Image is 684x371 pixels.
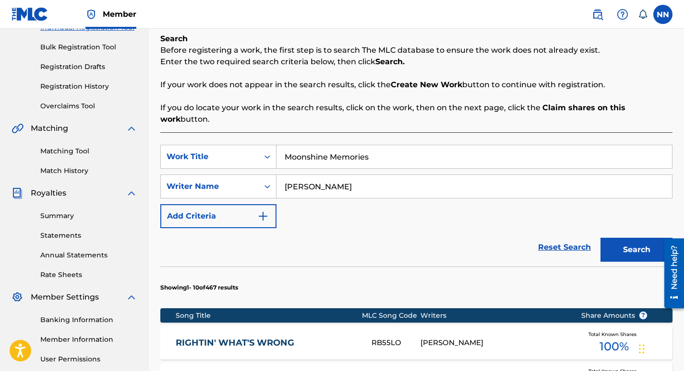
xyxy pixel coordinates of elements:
a: Reset Search [533,237,596,258]
span: Matching [31,123,68,134]
form: Search Form [160,145,672,267]
a: Match History [40,166,137,176]
div: Work Title [167,151,253,162]
button: Add Criteria [160,204,276,228]
img: help [617,9,628,20]
span: ? [639,312,647,319]
span: Member Settings [31,291,99,303]
a: Overclaims Tool [40,101,137,111]
span: Member [103,9,136,20]
img: expand [126,123,137,134]
span: 100 % [600,338,629,355]
b: Search [160,34,188,43]
span: Share Amounts [581,311,648,321]
div: Song Title [176,311,362,321]
div: [PERSON_NAME] [420,337,566,348]
img: 9d2ae6d4665cec9f34b9.svg [257,210,269,222]
a: Rate Sheets [40,270,137,280]
a: Public Search [588,5,607,24]
img: expand [126,291,137,303]
p: If your work does not appear in the search results, click the button to continue with registration. [160,79,672,91]
strong: Search. [375,57,405,66]
div: Writer Name [167,181,253,192]
div: Notifications [638,10,648,19]
a: Matching Tool [40,146,137,156]
iframe: Resource Center [657,235,684,312]
a: User Permissions [40,354,137,364]
p: If you do locate your work in the search results, click on the work, then on the next page, click... [160,102,672,125]
img: search [592,9,603,20]
img: MLC Logo [12,7,48,21]
p: Before registering a work, the first step is to search The MLC database to ensure the work does n... [160,45,672,56]
img: Royalties [12,187,23,199]
strong: Create New Work [391,80,462,89]
div: Help [613,5,632,24]
img: expand [126,187,137,199]
iframe: Chat Widget [636,325,684,371]
a: RIGHTIN' WHAT'S WRONG [176,337,359,348]
div: MLC Song Code [362,311,420,321]
a: Statements [40,231,137,241]
span: Total Known Shares [588,331,640,338]
a: Registration Drafts [40,62,137,72]
img: Top Rightsholder [85,9,97,20]
a: Bulk Registration Tool [40,42,137,52]
a: Registration History [40,81,137,92]
div: RB55LO [372,337,420,348]
p: Enter the two required search criteria below, then click [160,56,672,68]
a: Annual Statements [40,250,137,260]
a: Summary [40,211,137,221]
span: Royalties [31,187,66,199]
a: Banking Information [40,315,137,325]
img: Matching [12,123,24,134]
a: Member Information [40,335,137,345]
div: Writers [420,311,566,321]
p: Showing 1 - 10 of 467 results [160,283,238,292]
div: User Menu [653,5,672,24]
img: Member Settings [12,291,23,303]
div: Drag [639,335,645,363]
button: Search [600,238,672,262]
